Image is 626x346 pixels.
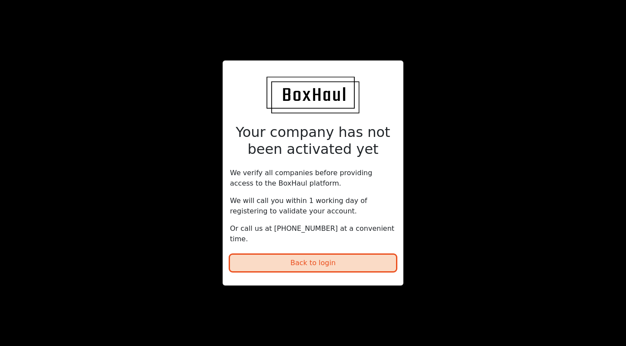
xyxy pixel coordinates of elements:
img: BoxHaul [266,77,360,113]
p: We will call you within 1 working day of registering to validate your account. [230,196,396,216]
h2: Your company has not been activated yet [230,124,396,157]
a: Back to login [230,251,396,278]
p: Or call us at [PHONE_NUMBER] at a convenient time. [230,223,396,244]
button: Back to login [230,255,396,271]
p: We verify all companies before providing access to the BoxHaul platform. [230,168,396,189]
